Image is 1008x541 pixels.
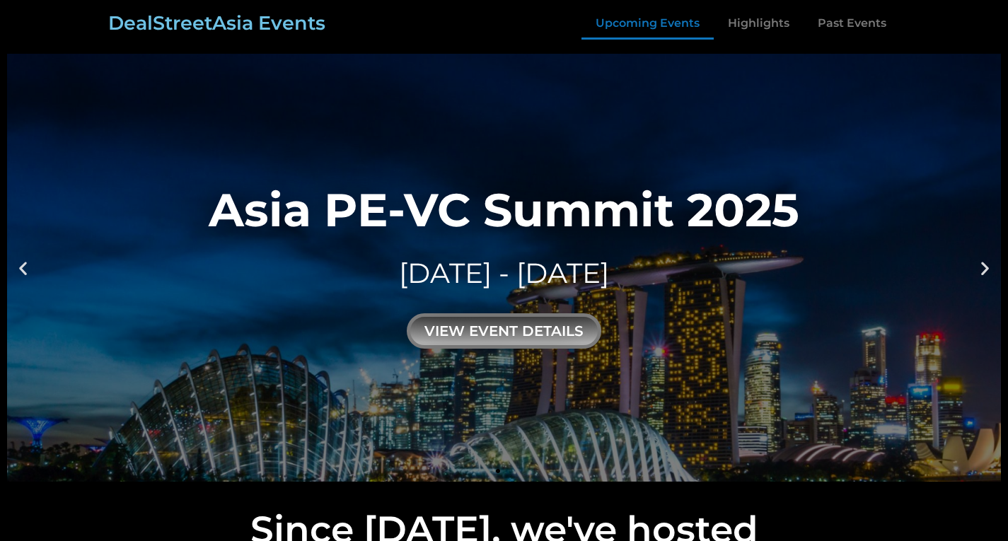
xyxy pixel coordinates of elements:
a: Past Events [804,7,900,40]
div: Next slide [976,259,994,277]
a: Highlights [714,7,804,40]
div: Previous slide [14,259,32,277]
a: Asia PE-VC Summit 2025[DATE] - [DATE]view event details [7,54,1001,482]
div: Asia PE-VC Summit 2025 [209,187,799,233]
div: [DATE] - [DATE] [209,254,799,293]
a: DealStreetAsia Events [108,11,325,35]
div: view event details [407,313,601,349]
span: Go to slide 1 [496,469,500,473]
span: Go to slide 2 [509,469,513,473]
a: Upcoming Events [581,7,714,40]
